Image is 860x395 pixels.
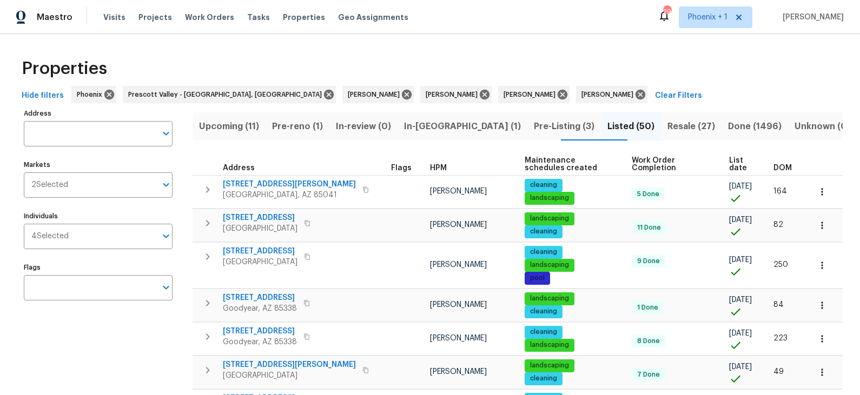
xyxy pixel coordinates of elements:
[338,12,408,23] span: Geo Assignments
[24,110,173,117] label: Address
[773,221,783,229] span: 82
[526,327,561,337] span: cleaning
[729,363,752,371] span: [DATE]
[223,337,297,347] span: Goodyear, AZ 85338
[504,89,560,100] span: [PERSON_NAME]
[71,86,116,103] div: Phoenix
[223,303,297,314] span: Goodyear, AZ 85338
[17,86,68,106] button: Hide filters
[77,89,107,100] span: Phoenix
[223,179,356,190] span: [STREET_ADDRESS][PERSON_NAME]
[773,164,792,172] span: DOM
[633,303,663,312] span: 1 Done
[795,119,850,134] span: Unknown (0)
[526,273,549,283] span: pool
[430,368,487,376] span: [PERSON_NAME]
[223,223,297,234] span: [GEOGRAPHIC_DATA]
[223,326,297,337] span: [STREET_ADDRESS]
[223,190,356,200] span: [GEOGRAPHIC_DATA], AZ 85041
[729,330,752,337] span: [DATE]
[31,180,68,190] span: 2 Selected
[430,301,487,309] span: [PERSON_NAME]
[526,214,573,223] span: landscaping
[534,119,594,134] span: Pre-Listing (3)
[247,14,270,21] span: Tasks
[525,157,613,172] span: Maintenance schedules created
[158,280,174,295] button: Open
[430,334,487,342] span: [PERSON_NAME]
[430,261,487,269] span: [PERSON_NAME]
[31,232,69,241] span: 4 Selected
[223,292,297,303] span: [STREET_ADDRESS]
[581,89,638,100] span: [PERSON_NAME]
[773,334,788,342] span: 223
[729,216,752,224] span: [DATE]
[138,12,172,23] span: Projects
[185,12,234,23] span: Work Orders
[729,183,752,190] span: [DATE]
[526,374,561,383] span: cleaning
[199,119,259,134] span: Upcoming (11)
[633,257,664,266] span: 9 Done
[526,180,561,190] span: cleaning
[283,12,325,23] span: Properties
[158,177,174,192] button: Open
[391,164,412,172] span: Flags
[633,223,665,232] span: 11 Done
[103,12,125,23] span: Visits
[729,296,752,304] span: [DATE]
[773,301,784,309] span: 84
[223,359,356,370] span: [STREET_ADDRESS][PERSON_NAME]
[526,361,573,370] span: landscaping
[22,89,64,103] span: Hide filters
[729,157,755,172] span: List date
[773,368,784,376] span: 49
[778,12,844,23] span: [PERSON_NAME]
[223,212,297,223] span: [STREET_ADDRESS]
[729,256,752,264] span: [DATE]
[633,337,664,346] span: 8 Done
[663,6,671,17] div: 29
[688,12,727,23] span: Phoenix + 1
[123,86,336,103] div: Prescott Valley - [GEOGRAPHIC_DATA], [GEOGRAPHIC_DATA]
[223,246,297,257] span: [STREET_ADDRESS]
[526,260,573,270] span: landscaping
[728,119,782,134] span: Done (1496)
[24,213,173,219] label: Individuals
[404,119,521,134] span: In-[GEOGRAPHIC_DATA] (1)
[336,119,391,134] span: In-review (0)
[223,257,297,267] span: [GEOGRAPHIC_DATA]
[667,119,715,134] span: Resale (27)
[526,307,561,316] span: cleaning
[420,86,492,103] div: [PERSON_NAME]
[773,188,787,195] span: 164
[430,164,447,172] span: HPM
[272,119,323,134] span: Pre-reno (1)
[223,164,255,172] span: Address
[128,89,326,100] span: Prescott Valley - [GEOGRAPHIC_DATA], [GEOGRAPHIC_DATA]
[633,370,664,379] span: 7 Done
[158,126,174,141] button: Open
[430,221,487,229] span: [PERSON_NAME]
[158,229,174,244] button: Open
[430,188,487,195] span: [PERSON_NAME]
[37,12,72,23] span: Maestro
[24,264,173,271] label: Flags
[632,157,711,172] span: Work Order Completion
[426,89,482,100] span: [PERSON_NAME]
[526,193,573,203] span: landscaping
[607,119,654,134] span: Listed (50)
[651,86,706,106] button: Clear Filters
[526,340,573,350] span: landscaping
[526,227,561,236] span: cleaning
[655,89,702,103] span: Clear Filters
[526,247,561,257] span: cleaning
[348,89,404,100] span: [PERSON_NAME]
[22,63,107,74] span: Properties
[24,162,173,168] label: Markets
[773,261,788,269] span: 250
[633,190,664,199] span: 5 Done
[576,86,647,103] div: [PERSON_NAME]
[223,370,356,381] span: [GEOGRAPHIC_DATA]
[342,86,414,103] div: [PERSON_NAME]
